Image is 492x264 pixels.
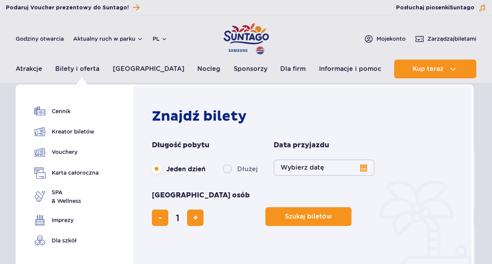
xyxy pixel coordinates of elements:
input: liczba biletów [168,208,187,227]
a: Cennik [34,106,99,117]
a: Atrakcje [16,60,42,78]
a: Karta całoroczna [34,167,99,179]
a: Sponsorzy [234,60,267,78]
strong: Znajdź bilety [152,108,247,125]
button: dodaj bilet [187,210,204,226]
span: SPA & Wellness [52,188,81,205]
a: SPA& Wellness [34,188,99,205]
span: Kup teraz [413,65,443,72]
span: Długość pobytu [152,141,209,150]
span: Moje konto [377,35,405,43]
button: Wybierz datę [274,159,375,176]
a: Dla szkół [34,235,99,246]
span: Zarządzaj biletami [427,35,476,43]
button: Szukaj biletów [265,207,351,226]
button: Aktualny ruch w parku [73,36,143,42]
span: [GEOGRAPHIC_DATA] osób [152,191,250,200]
span: Szukaj biletów [285,213,332,220]
button: Kup teraz [394,60,476,78]
a: Godziny otwarcia [16,35,64,43]
span: Data przyjazdu [274,141,329,150]
a: Nocleg [197,60,220,78]
a: Zarządzajbiletami [415,34,476,43]
a: Informacje i pomoc [319,60,381,78]
a: [GEOGRAPHIC_DATA] [113,60,184,78]
a: Imprezy [34,215,99,226]
form: Planowanie wizyty w Park of Poland [152,141,457,226]
label: Jeden dzień [152,161,205,177]
button: usuń bilet [152,210,168,226]
a: Dla firm [280,60,306,78]
button: pl [153,35,168,43]
a: Mojekonto [364,34,405,43]
a: Bilety i oferta [55,60,99,78]
a: Kreator biletów [34,126,99,137]
label: Dłużej [223,161,258,177]
a: Vouchery [34,146,99,158]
